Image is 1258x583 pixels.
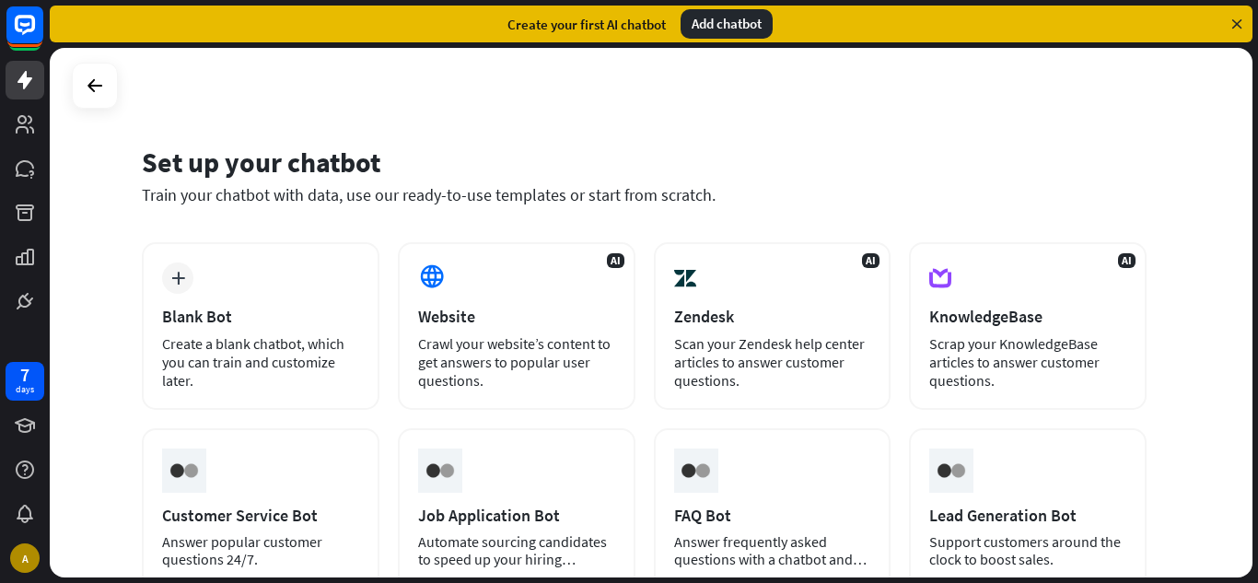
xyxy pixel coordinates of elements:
div: Create your first AI chatbot [507,16,666,33]
div: A [10,543,40,573]
a: 7 days [6,362,44,401]
div: Add chatbot [681,9,773,39]
div: 7 [20,367,29,383]
div: days [16,383,34,396]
